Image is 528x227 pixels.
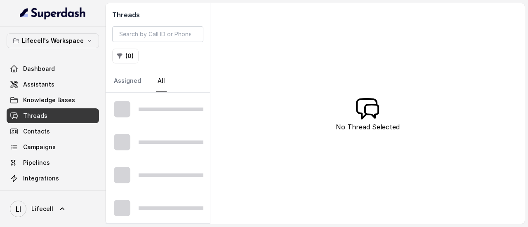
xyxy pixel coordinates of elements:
input: Search by Call ID or Phone Number [112,26,203,42]
a: Threads [7,108,99,123]
a: Knowledge Bases [7,93,99,108]
span: Threads [23,112,47,120]
span: Pipelines [23,159,50,167]
p: No Thread Selected [336,122,400,132]
a: Integrations [7,171,99,186]
span: Lifecell [31,205,53,213]
span: API Settings [23,190,59,198]
p: Lifecell's Workspace [22,36,84,46]
img: light.svg [20,7,86,20]
a: API Settings [7,187,99,201]
a: Pipelines [7,155,99,170]
a: All [156,70,167,92]
span: Campaigns [23,143,56,151]
span: Dashboard [23,65,55,73]
a: Contacts [7,124,99,139]
span: Integrations [23,174,59,183]
nav: Tabs [112,70,203,92]
a: Campaigns [7,140,99,154]
h2: Threads [112,10,203,20]
span: Contacts [23,127,50,136]
a: Lifecell [7,197,99,220]
a: Dashboard [7,61,99,76]
a: Assigned [112,70,143,92]
text: LI [16,205,21,213]
button: (0) [112,49,139,63]
a: Assistants [7,77,99,92]
button: Lifecell's Workspace [7,33,99,48]
span: Assistants [23,80,54,89]
span: Knowledge Bases [23,96,75,104]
